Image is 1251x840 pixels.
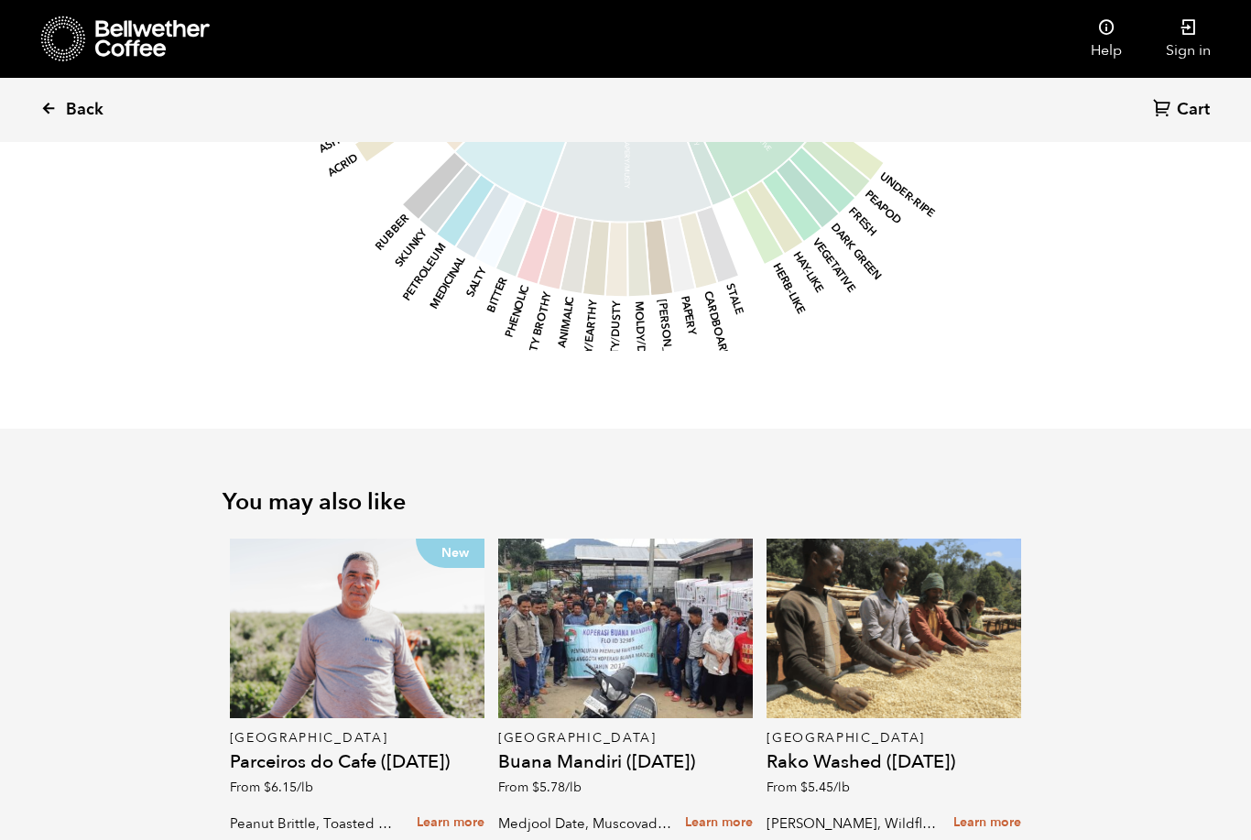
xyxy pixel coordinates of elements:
span: Cart [1177,99,1210,121]
span: From [767,779,850,796]
p: [GEOGRAPHIC_DATA] [230,732,484,745]
span: /lb [833,779,850,796]
p: Peanut Brittle, Toasted Marshmallow, Bittersweet Chocolate [230,810,403,837]
h4: Parceiros do Cafe ([DATE]) [230,753,484,771]
h4: Buana Mandiri ([DATE]) [498,753,753,771]
span: Back [66,99,103,121]
p: [PERSON_NAME], Wildflower Honey, Black Tea [767,810,940,837]
bdi: 6.15 [264,779,313,796]
p: Medjool Date, Muscovado Sugar, Vanilla Bean [498,810,671,837]
bdi: 5.78 [532,779,582,796]
span: $ [264,779,271,796]
h2: You may also like [223,488,1028,516]
a: New [230,539,484,718]
span: From [230,779,313,796]
span: $ [532,779,539,796]
span: From [498,779,582,796]
span: /lb [565,779,582,796]
a: Cart [1153,98,1214,123]
p: [GEOGRAPHIC_DATA] [498,732,753,745]
span: /lb [297,779,313,796]
h4: Rako Washed ([DATE]) [767,753,1021,771]
bdi: 5.45 [800,779,850,796]
p: New [416,539,484,568]
span: $ [800,779,808,796]
p: [GEOGRAPHIC_DATA] [767,732,1021,745]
